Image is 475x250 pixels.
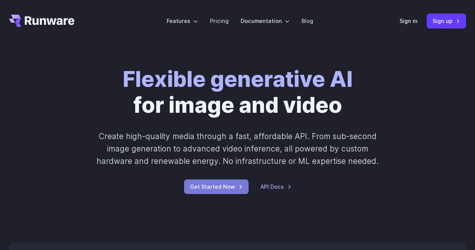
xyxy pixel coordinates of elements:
[91,130,384,168] p: Create high-quality media through a fast, affordable API. From sub-second image generation to adv...
[184,179,249,194] a: Get Started Now
[210,17,229,25] a: Pricing
[400,17,418,25] a: Sign in
[241,17,290,25] label: Documentation
[427,14,466,28] a: Sign up
[167,17,198,25] label: Features
[9,15,74,27] a: Go to /
[261,182,291,191] a: API Docs
[123,66,353,118] h1: for image and video
[302,17,313,25] a: Blog
[123,66,353,92] strong: Flexible generative AI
